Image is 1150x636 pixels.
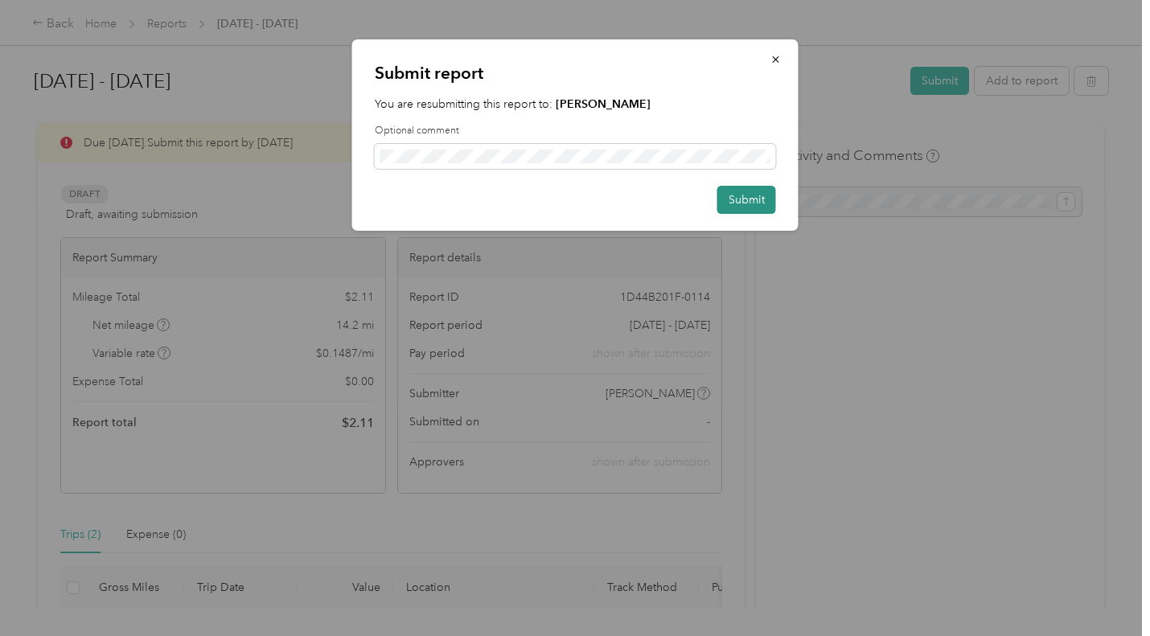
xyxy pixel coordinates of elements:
[556,97,651,111] strong: [PERSON_NAME]
[375,96,776,113] p: You are resubmitting this report to:
[1060,546,1150,636] iframe: Everlance-gr Chat Button Frame
[375,62,776,84] p: Submit report
[375,124,776,138] label: Optional comment
[717,186,776,214] button: Submit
